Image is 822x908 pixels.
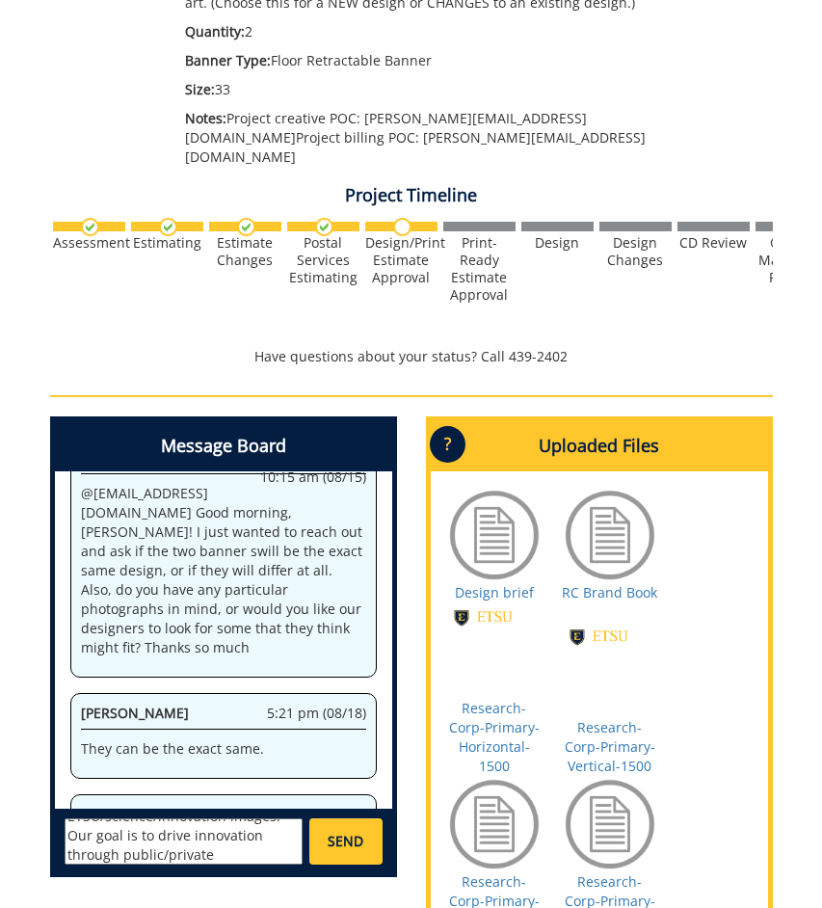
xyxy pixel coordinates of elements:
a: Research-Corp-Primary-Vertical-1500 [565,718,655,775]
span: [PERSON_NAME] [81,704,189,722]
h4: Project Timeline [50,186,773,205]
div: Postal Services Estimating [287,234,359,286]
div: Estimate Changes [209,234,281,269]
div: Assessment [53,234,125,252]
p: @[EMAIL_ADDRESS][DOMAIN_NAME] Good morning, [PERSON_NAME]! I just wanted to reach out and ask if ... [81,484,366,657]
span: Quantity: [185,22,245,40]
a: Design brief [455,583,534,601]
span: Banner Type: [185,51,271,69]
div: Design/Print Estimate Approval [365,234,438,286]
img: no [393,218,411,236]
span: 5:21 pm (08/18) [267,704,366,723]
p: They can be the exact same. [81,739,366,759]
img: checkmark [159,218,177,236]
a: Research-Corp-Primary-Horizontal-1500 [449,699,540,775]
p: ? [430,426,465,463]
div: Estimating [131,234,203,252]
div: Design [521,234,594,252]
a: RC Brand Book [562,583,657,601]
div: Print-Ready Estimate Approval [443,234,516,304]
span: System Message [81,805,188,823]
a: SEND [309,818,383,865]
img: checkmark [315,218,333,236]
p: Have questions about your status? Call 439-2402 [50,347,773,366]
h4: Uploaded Files [431,421,768,471]
span: 6:53 am (08/08) [268,805,366,824]
textarea: messageToSend [65,818,304,865]
span: SEND [328,832,363,851]
img: checkmark [81,218,99,236]
div: CD Review [677,234,750,252]
div: Design Changes [599,234,672,269]
p: 2 [185,22,658,41]
img: checkmark [237,218,255,236]
span: 10:15 am (08/15) [260,467,366,487]
p: Project creative POC: [PERSON_NAME] [EMAIL_ADDRESS][DOMAIN_NAME] Project billing POC: [PERSON_NAM... [185,109,658,167]
span: Notes: [185,109,226,127]
span: Size: [185,80,215,98]
p: Floor Retractable Banner [185,51,658,70]
h4: Message Board [55,421,392,471]
p: 33 [185,80,658,99]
